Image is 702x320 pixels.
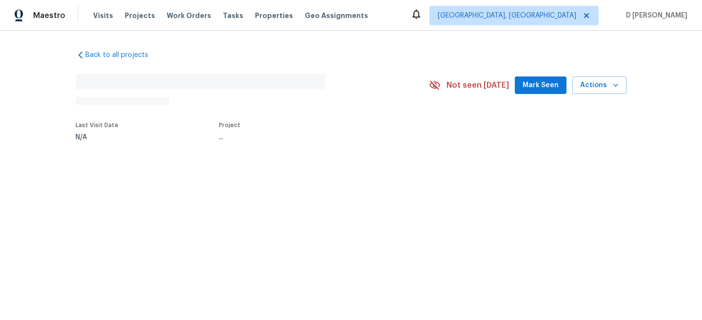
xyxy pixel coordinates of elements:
button: Actions [572,76,626,94]
button: Mark Seen [515,76,566,94]
span: Geo Assignments [305,11,368,20]
span: [GEOGRAPHIC_DATA], [GEOGRAPHIC_DATA] [438,11,576,20]
span: D [PERSON_NAME] [622,11,687,20]
span: Project [219,122,240,128]
span: Last Visit Date [76,122,118,128]
span: Mark Seen [523,79,559,92]
div: ... [219,134,406,141]
span: Tasks [223,12,243,19]
span: Maestro [33,11,65,20]
span: Work Orders [167,11,211,20]
span: Projects [125,11,155,20]
span: Actions [580,79,619,92]
span: Not seen [DATE] [447,80,509,90]
div: N/A [76,134,118,141]
span: Visits [93,11,113,20]
span: Properties [255,11,293,20]
a: Back to all projects [76,50,169,60]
